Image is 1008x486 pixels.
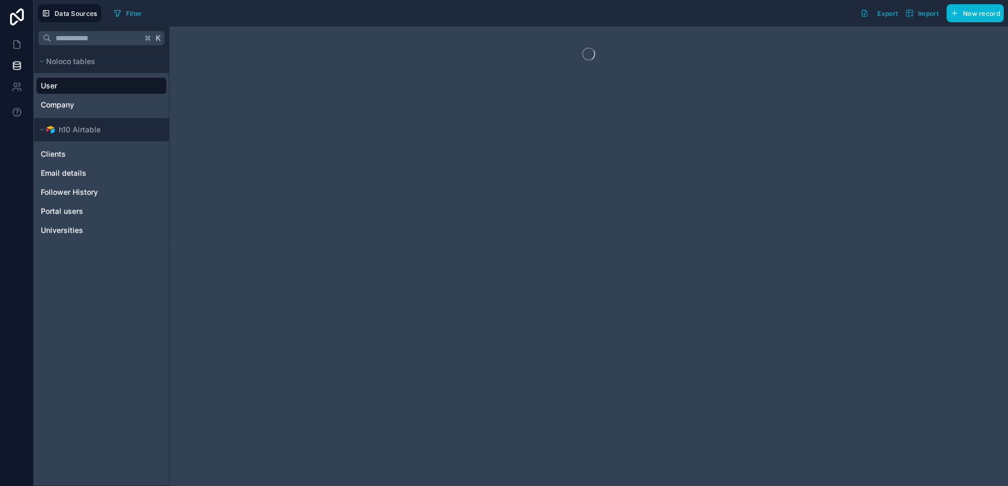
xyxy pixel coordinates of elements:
span: Filter [126,10,142,17]
button: Data Sources [38,4,101,22]
button: Filter [110,5,146,21]
button: New record [947,4,1004,22]
span: K [155,34,162,42]
a: New record [942,4,1004,22]
span: New record [963,10,1000,17]
span: Data Sources [55,10,97,17]
span: Export [877,10,898,17]
button: Export [857,4,902,22]
span: Import [918,10,939,17]
button: Import [902,4,942,22]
